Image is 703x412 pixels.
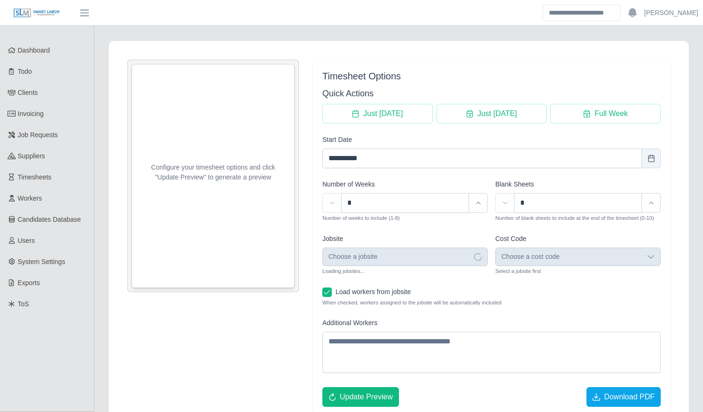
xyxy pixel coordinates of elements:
[495,179,534,189] label: Blank Sheets
[322,387,399,407] button: Update Preview
[18,110,44,117] span: Invoicing
[322,87,661,100] h3: Quick Actions
[340,391,393,403] span: Update Preview
[18,300,29,308] span: ToS
[550,104,661,124] button: Full Week
[594,108,628,119] span: Full Week
[18,194,42,202] span: Workers
[18,68,32,75] span: Todo
[336,288,411,295] span: Load workers from jobsite
[322,179,375,189] label: Number of Weeks
[18,237,35,244] span: Users
[495,268,541,274] small: Select a jobsite first
[363,108,403,119] span: Just [DATE]
[322,299,661,307] small: When checked, workers assigned to the jobsite will be automatically included
[604,391,655,403] span: Download PDF
[543,5,621,21] input: Search
[322,104,433,124] button: Just Today
[322,234,343,244] label: Jobsite
[495,234,526,244] label: Cost Code
[18,216,81,223] span: Candidates Database
[18,47,50,54] span: Dashboard
[642,148,661,168] button: Choose Date
[322,268,365,274] small: Loading jobsites...
[322,135,352,145] label: Start Date
[18,258,65,265] span: System Settings
[13,8,60,18] img: SLM Logo
[18,173,52,181] span: Timesheets
[495,215,654,221] small: Number of blank sheets to include at the end of the timesheet (0-10)
[132,163,294,182] p: Configure your timesheet options and click "Update Preview" to generate a preview
[586,387,661,407] button: Download PDF
[18,89,38,96] span: Clients
[477,108,517,119] span: Just [DATE]
[322,318,377,328] label: Additional Workers
[644,8,698,18] a: [PERSON_NAME]
[18,279,40,287] span: Exports
[18,152,45,160] span: Suppliers
[322,69,661,83] div: Timesheet Options
[322,215,400,221] small: Number of weeks to include (1-8)
[18,131,58,139] span: Job Requests
[437,104,547,124] button: Just Tomorrow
